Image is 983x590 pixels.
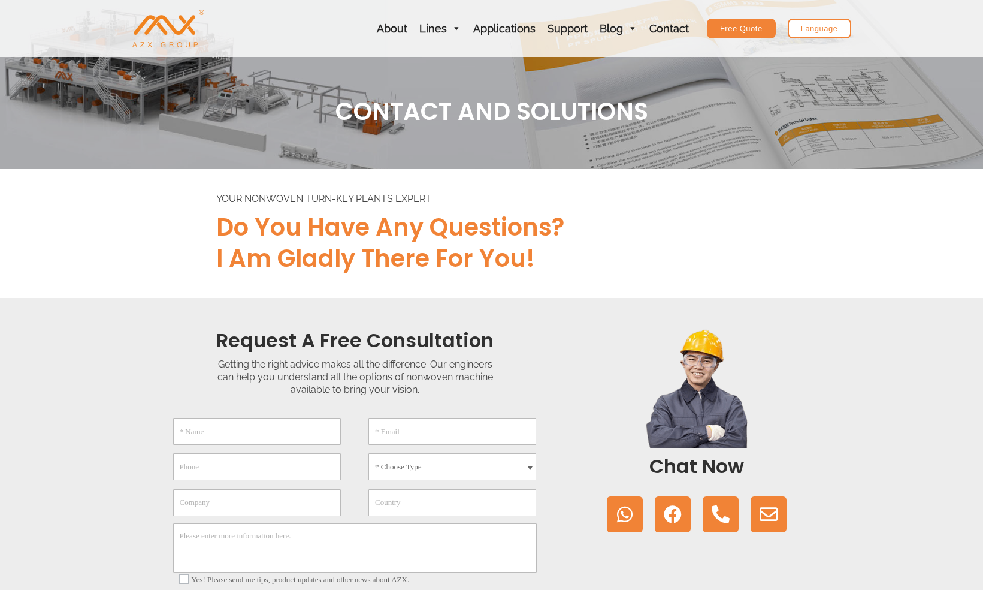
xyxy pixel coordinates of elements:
h1: CONTACT AND SOLUTIONS [156,96,827,127]
input: * Name [173,418,341,445]
h2: Do you have any questions? I am gladly there for you! [216,212,827,274]
a: Free Quote [707,19,776,38]
h2: Request a Free Consultation [156,328,554,353]
input: Company [173,489,341,516]
h2: Chat Now [566,454,827,479]
img: contact us [637,328,757,448]
div: YOUR NONWOVEN TURN-KEY PLANTS EXPERT [216,193,827,206]
input: Phone [173,453,341,480]
div: Getting the right advice makes all the difference. Our engineers can help you understand all the ... [156,359,554,396]
a: Language [788,19,851,38]
select: * Choose Type [368,453,536,480]
textarea: Please enter more information here. [173,523,537,573]
a: AZX Nonwoven Machine [132,22,204,34]
input: Yes! Please send me tips, product updates and other news about AZX. [179,574,189,584]
label: Yes! Please send me tips, product updates and other news about AZX. [179,575,531,585]
input: * Email [368,418,536,445]
input: Country [368,489,536,516]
